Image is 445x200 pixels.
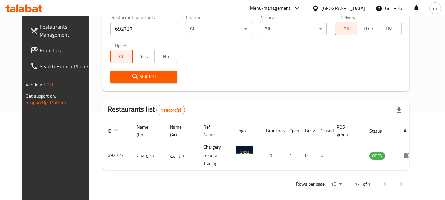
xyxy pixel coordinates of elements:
div: Total records count [156,105,185,115]
button: TMP [379,22,402,35]
td: 0 [316,141,331,170]
span: ID [108,127,120,135]
table: enhanced table [102,121,421,170]
span: m [433,5,437,12]
span: Name (Ar) [170,123,190,139]
span: TMP [382,24,399,33]
td: جارجري [165,141,198,170]
span: Status [369,127,391,135]
th: Closed [316,121,331,141]
td: Chargery [131,141,165,170]
div: All [260,22,327,35]
th: Logo [231,121,261,141]
span: POS group [337,123,356,139]
span: 1.0.0 [43,80,53,89]
span: No [157,52,174,61]
span: Name (En) [137,123,157,139]
img: Chargery [236,146,253,162]
span: All [338,24,354,33]
button: All [110,50,133,63]
a: Support.OpsPlatform [26,98,68,107]
a: Branches [25,43,97,58]
th: Branches [261,121,284,141]
td: 692727 [102,141,131,170]
label: Upsell [115,43,127,48]
label: Delivery [339,15,356,20]
span: Restaurants Management [40,23,92,39]
p: Rows per page: [296,180,326,188]
span: All [113,52,130,61]
td: 0 [300,141,316,170]
button: Yes [132,50,155,63]
button: Search [110,71,177,83]
span: Ref. Name [203,123,223,139]
td: 1 [284,141,300,170]
p: 1-1 of 1 [355,180,371,188]
span: 1 record(s) [157,107,185,113]
span: Get support on: [26,92,56,100]
div: Rows per page: [328,179,344,189]
td: Chargery General Trading [198,141,231,170]
button: TGO [357,22,379,35]
td: 1 [261,141,284,170]
a: Restaurants Management [25,19,97,43]
a: Search Branch Phone [25,58,97,74]
span: OPEN [369,152,385,159]
div: Menu [404,152,416,159]
input: Search for restaurant name or ID.. [110,22,177,35]
button: No [154,50,177,63]
div: All [185,22,252,35]
div: Export file [391,102,407,118]
span: Search [116,73,172,81]
button: All [335,22,357,35]
div: Menu-management [250,4,291,12]
th: Busy [300,121,316,141]
div: [GEOGRAPHIC_DATA] [321,5,365,12]
span: Version: [26,80,42,89]
th: Action [399,121,421,141]
span: Yes [135,52,152,61]
th: Open [284,121,300,141]
span: Branches [40,46,92,54]
span: Search Branch Phone [40,62,92,70]
span: TGO [360,24,376,33]
h2: Restaurants list [108,104,185,115]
